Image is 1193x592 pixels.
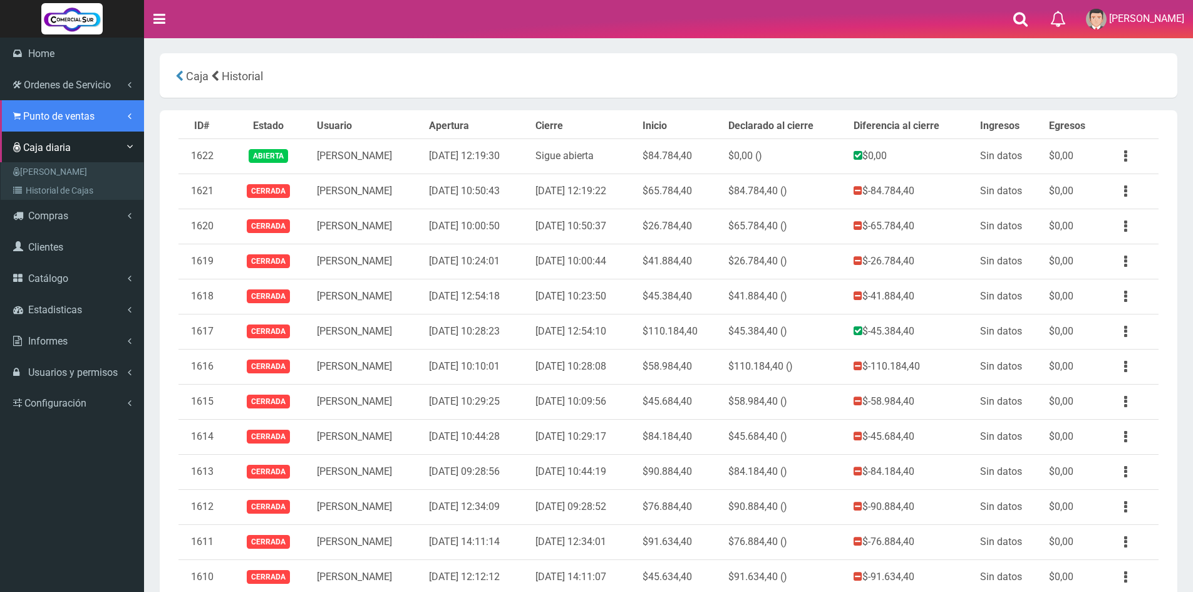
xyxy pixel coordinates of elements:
td: [DATE] 10:44:28 [424,419,530,454]
td: [DATE] 10:28:23 [424,314,530,349]
span: Cerrada [247,184,290,197]
td: [DATE] 12:34:09 [424,489,530,524]
td: $26.784,40 [638,209,723,244]
td: $-65.784,40 [849,209,975,244]
td: Sin datos [975,524,1043,559]
th: Diferencia al cierre [849,114,975,138]
th: Cierre [530,114,637,138]
span: Caja diaria [23,142,71,153]
td: [DATE] 10:10:01 [424,349,530,384]
span: Clientes [28,241,63,253]
td: $41.884,40 () [723,279,849,314]
td: $-45.384,40 [849,314,975,349]
span: Cerrada [247,500,290,513]
td: $84.184,40 () [723,454,849,489]
td: $45.684,40 () [723,419,849,454]
td: [PERSON_NAME] [312,454,424,489]
td: [DATE] 09:28:52 [530,489,637,524]
span: Configuración [24,397,86,409]
th: Ingresos [975,114,1043,138]
span: Cerrada [247,289,290,303]
td: $-84.184,40 [849,454,975,489]
td: $65.784,40 [638,174,723,209]
span: Historial [222,70,263,83]
td: [DATE] 12:19:22 [530,174,637,209]
span: Cerrada [247,430,290,443]
td: 1612 [178,489,225,524]
td: Sin datos [975,419,1043,454]
td: $110.184,40 () [723,349,849,384]
td: $0,00 [1044,174,1105,209]
td: $41.884,40 [638,244,723,279]
td: [DATE] 12:54:18 [424,279,530,314]
td: [DATE] 09:28:56 [424,454,530,489]
td: 1619 [178,244,225,279]
td: [DATE] 10:50:43 [424,174,530,209]
td: 1622 [178,138,225,174]
td: $0,00 [849,138,975,174]
td: [DATE] 10:09:56 [530,384,637,419]
td: 1616 [178,349,225,384]
td: $90.884,40 [638,454,723,489]
td: $0,00 [1044,279,1105,314]
td: [DATE] 10:00:50 [424,209,530,244]
span: Compras [28,210,68,222]
span: [PERSON_NAME] [1109,13,1184,24]
span: Caja [186,70,209,83]
span: Cerrada [247,254,290,267]
span: Home [28,48,54,60]
td: [PERSON_NAME] [312,349,424,384]
td: [DATE] 10:24:01 [424,244,530,279]
td: [PERSON_NAME] [312,384,424,419]
td: Sin datos [975,489,1043,524]
td: Sin datos [975,209,1043,244]
td: $0,00 () [723,138,849,174]
td: 1618 [178,279,225,314]
td: [DATE] 10:29:17 [530,419,637,454]
td: [DATE] 12:54:10 [530,314,637,349]
td: $91.634,40 [638,524,723,559]
td: [DATE] 10:50:37 [530,209,637,244]
td: $-45.684,40 [849,419,975,454]
td: $84.184,40 [638,419,723,454]
td: $90.884,40 () [723,489,849,524]
td: [DATE] 14:11:14 [424,524,530,559]
td: $0,00 [1044,454,1105,489]
td: $45.384,40 () [723,314,849,349]
td: Sin datos [975,279,1043,314]
td: Sin datos [975,244,1043,279]
td: [PERSON_NAME] [312,314,424,349]
td: $58.984,40 () [723,384,849,419]
th: Apertura [424,114,530,138]
td: [DATE] 12:19:30 [424,138,530,174]
td: [PERSON_NAME] [312,244,424,279]
td: 1614 [178,419,225,454]
td: $-58.984,40 [849,384,975,419]
td: [DATE] 12:34:01 [530,524,637,559]
td: 1611 [178,524,225,559]
span: Cerrada [247,325,290,338]
td: $65.784,40 () [723,209,849,244]
td: [PERSON_NAME] [312,209,424,244]
td: $45.684,40 [638,384,723,419]
td: Sin datos [975,314,1043,349]
td: 1615 [178,384,225,419]
td: Sigue abierta [530,138,637,174]
td: $76.884,40 () [723,524,849,559]
td: $-76.884,40 [849,524,975,559]
td: $0,00 [1044,349,1105,384]
td: [DATE] 10:00:44 [530,244,637,279]
th: Egresos [1044,114,1105,138]
td: [DATE] 10:44:19 [530,454,637,489]
td: $0,00 [1044,524,1105,559]
td: $-41.884,40 [849,279,975,314]
td: $-26.784,40 [849,244,975,279]
td: [PERSON_NAME] [312,279,424,314]
td: Sin datos [975,454,1043,489]
td: Sin datos [975,138,1043,174]
td: [PERSON_NAME] [312,489,424,524]
td: [PERSON_NAME] [312,138,424,174]
td: $-90.884,40 [849,489,975,524]
span: Abierta [249,149,288,162]
td: $0,00 [1044,209,1105,244]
